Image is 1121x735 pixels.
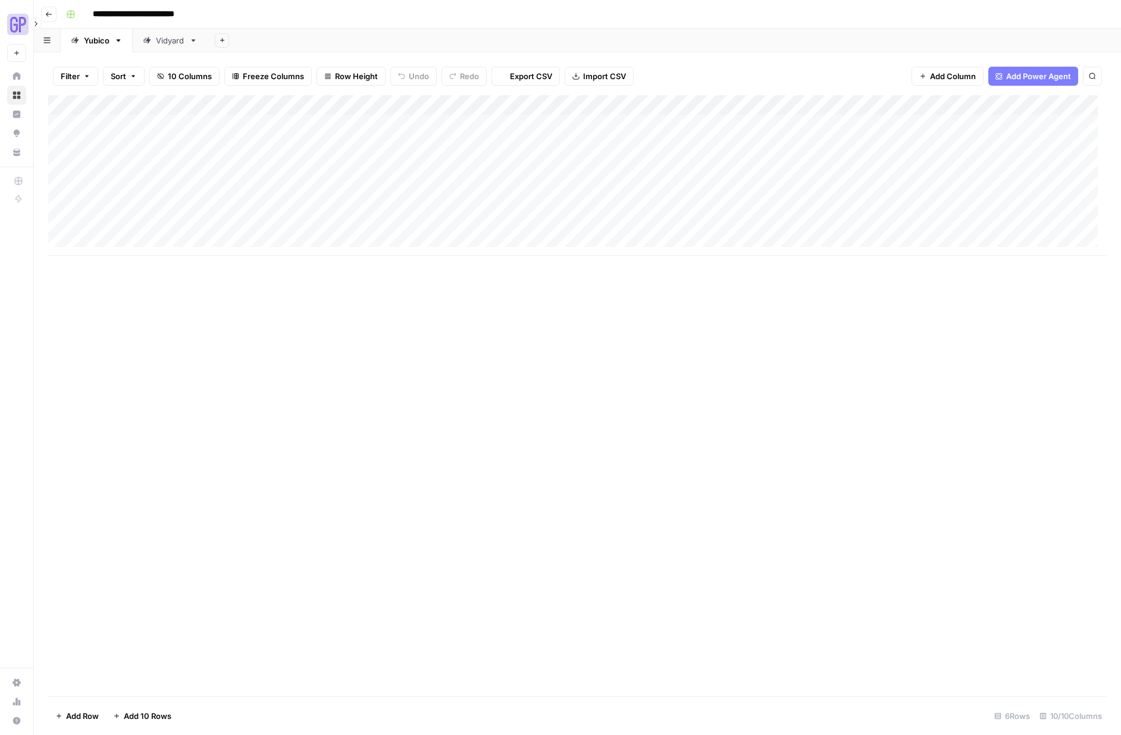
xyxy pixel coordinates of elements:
[1006,70,1071,82] span: Add Power Agent
[441,67,487,86] button: Redo
[7,10,26,39] button: Workspace: Growth Plays
[48,706,106,725] button: Add Row
[409,70,429,82] span: Undo
[103,67,145,86] button: Sort
[7,14,29,35] img: Growth Plays Logo
[7,124,26,143] a: Opportunities
[460,70,479,82] span: Redo
[912,67,984,86] button: Add Column
[156,35,184,46] div: Vidyard
[111,70,126,82] span: Sort
[7,673,26,692] a: Settings
[491,67,560,86] button: Export CSV
[317,67,386,86] button: Row Height
[53,67,98,86] button: Filter
[7,692,26,711] a: Usage
[390,67,437,86] button: Undo
[61,70,80,82] span: Filter
[168,70,212,82] span: 10 Columns
[583,70,626,82] span: Import CSV
[106,706,179,725] button: Add 10 Rows
[335,70,378,82] span: Row Height
[7,105,26,124] a: Insights
[930,70,976,82] span: Add Column
[149,67,220,86] button: 10 Columns
[84,35,109,46] div: Yubico
[224,67,312,86] button: Freeze Columns
[988,67,1078,86] button: Add Power Agent
[7,86,26,105] a: Browse
[61,29,133,52] a: Yubico
[124,710,171,722] span: Add 10 Rows
[990,706,1035,725] div: 6 Rows
[7,143,26,162] a: Your Data
[7,67,26,86] a: Home
[565,67,634,86] button: Import CSV
[133,29,208,52] a: Vidyard
[243,70,304,82] span: Freeze Columns
[7,711,26,730] button: Help + Support
[1035,706,1107,725] div: 10/10 Columns
[510,70,552,82] span: Export CSV
[66,710,99,722] span: Add Row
